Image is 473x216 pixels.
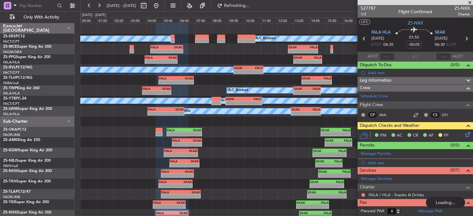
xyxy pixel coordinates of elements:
[454,12,470,17] span: Charter
[244,101,262,105] div: -
[212,17,228,23] div: 08:00
[184,159,199,163] div: SKAK
[164,153,181,157] div: -
[3,91,20,96] a: FALA/HLA
[3,128,26,132] a: ZS-OKAPC12
[130,17,146,23] div: 03:00
[321,132,336,136] div: -
[303,45,317,49] div: FALA
[3,200,49,204] a: ZS-TKISuper King Air 200
[187,143,201,146] div: -
[307,87,320,90] div: FALA
[181,190,200,194] div: SKAK
[450,62,460,68] span: (0/0)
[244,97,262,101] div: FACT
[3,55,16,59] span: ZS-PPG
[453,53,463,60] span: ALDT
[151,49,167,53] div: -
[3,164,18,168] a: FAVV/null
[3,148,18,152] span: ZS-KGW
[159,80,176,84] div: -
[361,12,376,17] span: 1/2
[162,174,177,177] div: -
[398,8,432,15] div: Flight Confirmed
[3,66,16,69] span: ZS-RVL
[143,91,157,94] div: -
[306,107,320,111] div: FALA
[226,101,244,105] div: -
[368,160,470,165] div: Add new
[3,97,16,100] span: ZS-YTB
[368,53,378,60] span: ATOT
[107,3,136,8] span: [DATE] - [DATE]
[450,167,460,173] span: (0/1)
[166,111,184,115] div: -
[159,76,176,80] div: FALA
[195,17,212,23] div: 07:00
[256,34,275,43] div: A/C Booked
[228,86,248,95] div: A/C Booked
[319,170,334,173] div: SKAK
[313,153,330,157] div: -
[360,122,419,129] span: Dispatch Checks and Weather
[360,101,383,109] span: Flight Crew
[369,192,424,197] a: FALA / HLA - Snacks & Drinks
[371,42,382,48] span: ETOT
[294,60,308,63] div: -
[248,66,263,70] div: FACT
[327,184,343,188] div: -
[380,132,386,139] span: PM
[3,76,32,80] a: ZS-TLHPC12/NG
[184,163,199,167] div: -
[146,17,163,23] div: 04:00
[334,174,350,177] div: -
[172,211,188,215] div: SKAK
[325,143,338,146] div: -
[166,107,184,111] div: SKAK
[291,107,306,111] div: SKAK
[169,201,185,204] div: SKAK
[310,184,327,188] div: -
[426,197,465,208] div: Loading...
[214,1,252,11] button: Refreshing...
[325,138,338,142] div: SKAK
[234,70,248,74] div: -
[413,132,418,139] span: CR
[302,80,316,84] div: -
[3,45,51,49] a: ZS-MCESuper King Air 200
[360,199,367,206] span: Pax
[303,49,317,53] div: -
[361,5,376,12] span: 527787
[159,184,176,188] div: -
[327,180,343,184] div: FALA
[3,132,20,137] a: FAOR/JNB
[3,148,52,152] a: ZS-KGWSuper King Air 200
[167,45,182,49] div: SKAK
[3,138,18,142] span: ZS-AMK
[3,76,16,80] span: ZS-TLH
[3,180,51,183] a: ZS-TKHSuper King Air 200
[315,211,331,215] div: FALA
[164,149,181,153] div: FALA
[175,180,192,184] div: SKAK
[300,211,315,215] div: SKAK
[97,17,114,23] div: 01:00
[428,132,433,139] span: AF
[162,190,181,194] div: FALA
[114,17,130,23] div: 02:00
[3,55,50,59] a: ZS-PPGSuper King Air 200
[310,180,327,184] div: SKAK
[368,70,470,75] div: Add new
[408,20,423,26] span: ZS-NXX
[3,107,52,111] a: ZS-LWMSuper King Air 200
[312,205,328,208] div: -
[167,49,182,53] div: -
[360,184,375,191] span: Charter
[148,107,166,111] div: FALA
[321,128,336,132] div: SKAK
[157,87,171,90] div: SKAK
[294,56,308,59] div: SKAK
[162,170,177,173] div: FALA
[3,190,16,194] span: ZS-TLA
[307,91,320,94] div: -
